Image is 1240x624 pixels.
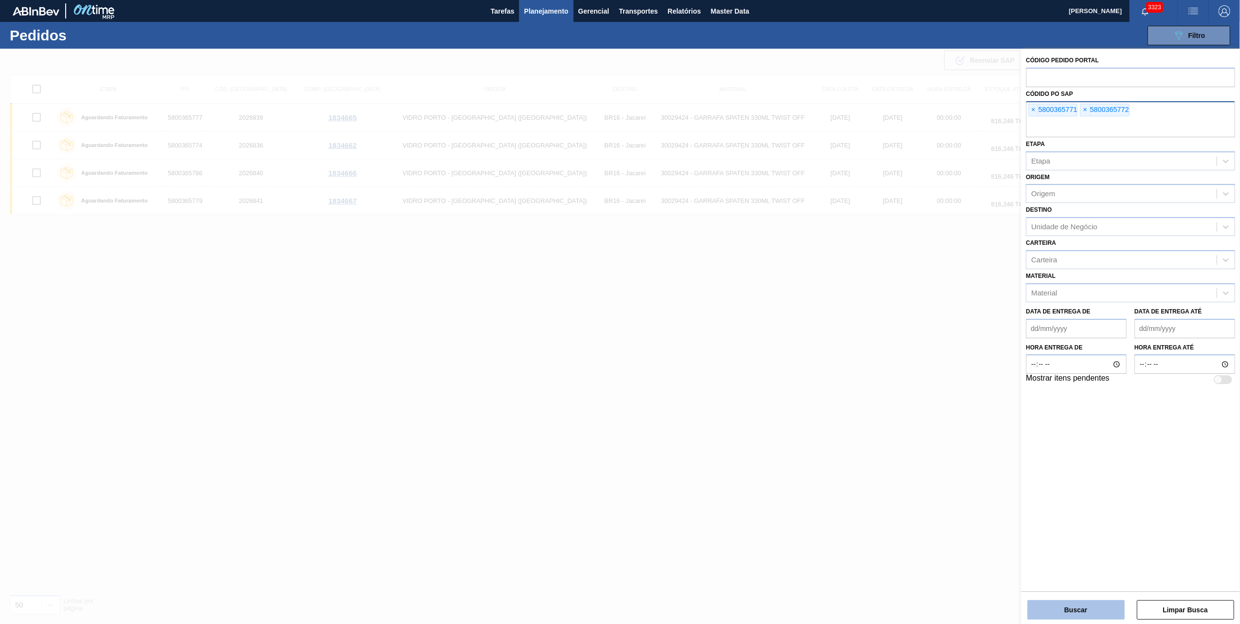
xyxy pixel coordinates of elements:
div: Material [1031,289,1057,297]
div: Origem [1031,190,1055,198]
span: Master Data [711,5,749,17]
div: 5800365771 [1028,104,1078,116]
span: Filtro [1188,32,1205,39]
button: Filtro [1148,26,1230,45]
img: Logout [1219,5,1230,17]
div: Carteira [1031,256,1057,264]
span: × [1029,104,1038,116]
input: dd/mm/yyyy [1026,319,1127,338]
h1: Pedidos [10,30,161,41]
label: Hora entrega até [1134,341,1235,355]
label: Códido PO SAP [1026,91,1073,97]
img: TNhmsLtSVTkK8tSr43FrP2fwEKptu5GPRR3wAAAABJRU5ErkJggg== [13,7,59,16]
span: Gerencial [578,5,610,17]
label: Data de Entrega de [1026,308,1091,315]
label: Código Pedido Portal [1026,57,1099,64]
label: Material [1026,273,1056,279]
button: Notificações [1130,4,1161,18]
span: × [1080,104,1090,116]
label: Origem [1026,174,1050,181]
input: dd/mm/yyyy [1134,319,1235,338]
div: 5800365772 [1080,104,1129,116]
div: Etapa [1031,157,1050,165]
span: Relatórios [667,5,701,17]
label: Hora entrega de [1026,341,1127,355]
span: 3323 [1146,2,1163,13]
div: Unidade de Negócio [1031,223,1097,231]
label: Carteira [1026,239,1056,246]
label: Data de Entrega até [1134,308,1202,315]
span: Planejamento [524,5,568,17]
label: Etapa [1026,141,1045,147]
img: userActions [1187,5,1199,17]
span: Tarefas [491,5,515,17]
label: Destino [1026,206,1052,213]
span: Transportes [619,5,658,17]
label: Mostrar itens pendentes [1026,374,1110,385]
